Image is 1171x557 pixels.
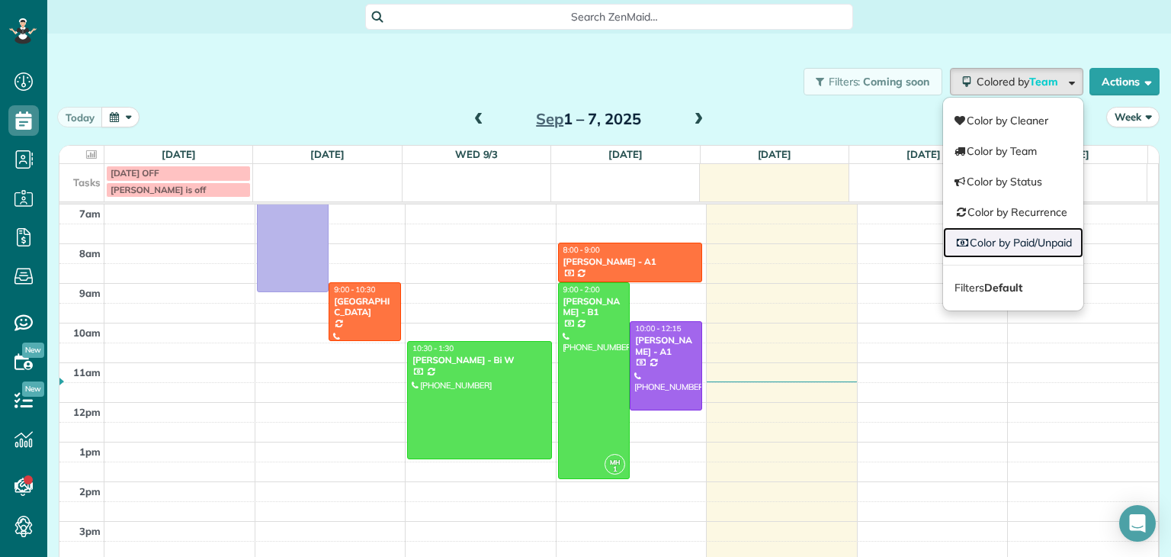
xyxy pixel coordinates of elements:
[334,285,375,295] span: 9:00 - 10:30
[943,136,1083,166] a: Color by Team
[563,245,600,255] span: 8:00 - 9:00
[863,75,930,89] span: Coming soon
[1106,107,1160,127] button: Week
[608,148,643,160] a: [DATE]
[333,296,396,318] div: [GEOGRAPHIC_DATA]
[111,167,159,179] span: [DATE] OFF
[412,343,454,353] span: 10:30 - 1:30
[73,327,101,339] span: 10am
[1119,505,1156,542] div: Open Intercom Messenger
[563,256,698,267] div: [PERSON_NAME] - A1
[455,148,499,160] a: Wed 9/3
[412,355,547,365] div: [PERSON_NAME] - Bi W
[829,75,861,89] span: Filters:
[79,287,101,299] span: 9am
[943,105,1083,136] a: Color by Cleaner
[1029,75,1060,89] span: Team
[536,109,563,128] span: Sep
[310,148,345,160] a: [DATE]
[634,335,698,357] div: [PERSON_NAME] - A1
[162,148,196,160] a: [DATE]
[79,208,101,220] span: 7am
[493,111,684,127] h2: 1 – 7, 2025
[73,366,101,378] span: 11am
[111,184,206,195] span: [PERSON_NAME] is off
[79,485,101,497] span: 2pm
[984,281,1022,295] strong: Default
[635,324,681,333] span: 10:00 - 12:15
[943,166,1083,197] a: Color by Status
[563,285,600,295] span: 9:00 - 2:00
[954,281,1022,295] span: Filters
[943,227,1083,258] a: Color by Paid/Unpaid
[906,148,941,160] a: [DATE]
[977,75,1064,89] span: Colored by
[943,272,1083,303] a: FiltersDefault
[1089,68,1160,95] button: Actions
[610,458,621,466] span: MH
[79,446,101,458] span: 1pm
[758,148,792,160] a: [DATE]
[57,107,103,127] button: today
[73,406,101,418] span: 12pm
[22,343,44,358] span: New
[950,68,1083,95] button: Colored byTeam
[22,382,44,397] span: New
[605,462,624,477] small: 1
[943,197,1083,227] a: Color by Recurrence
[79,525,101,537] span: 3pm
[79,247,101,259] span: 8am
[563,296,626,318] div: [PERSON_NAME] - B1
